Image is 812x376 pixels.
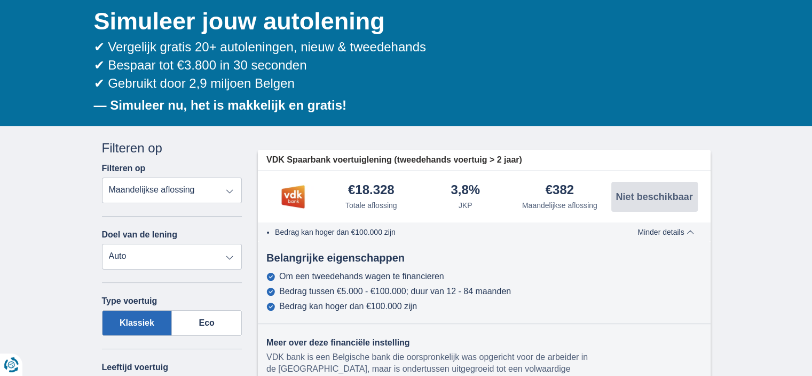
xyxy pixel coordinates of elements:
[102,230,177,240] label: Doel van de lening
[546,183,574,198] div: €382
[102,363,168,372] label: Leeftijd voertuig
[616,192,692,202] span: Niet beschikbaar
[172,310,242,336] label: Eco
[345,200,397,211] div: Totale aflossing
[102,139,242,157] div: Filteren op
[266,183,320,210] img: product.pl.alt VDK bank
[629,228,701,236] button: Minder details
[266,337,604,349] div: Meer over deze financiële instelling
[637,228,693,236] span: Minder details
[275,227,604,237] li: Bedrag kan hoger dan €100.000 zijn
[102,296,157,306] label: Type voertuig
[94,5,711,38] h1: Simuleer jouw autolening
[459,200,472,211] div: JKP
[102,310,172,336] label: Klassiek
[94,98,347,112] b: — Simuleer nu, het is makkelijk en gratis!
[102,164,146,173] label: Filteren op
[522,200,597,211] div: Maandelijkse aflossing
[611,182,698,212] button: Niet beschikbaar
[279,272,444,281] div: Om een tweedehands wagen te financieren
[279,287,511,296] div: Bedrag tussen €5.000 - €100.000; duur van 12 - 84 maanden
[279,302,417,311] div: Bedrag kan hoger dan €100.000 zijn
[258,250,711,266] div: Belangrijke eigenschappen
[266,154,522,166] span: VDK Spaarbank voertuiglening (tweedehands voertuig > 2 jaar)
[348,183,395,198] div: €18.328
[94,38,711,93] div: ✔ Vergelijk gratis 20+ autoleningen, nieuw & tweedehands ✔ Bespaar tot €3.800 in 30 seconden ✔ Ge...
[451,183,480,198] div: 3,8%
